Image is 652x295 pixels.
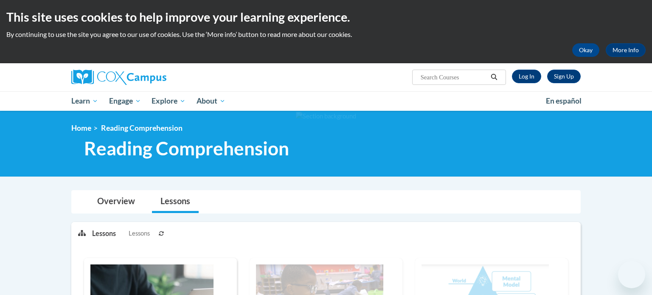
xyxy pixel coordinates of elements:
[6,8,646,25] h2: This site uses cookies to help improve your learning experience.
[547,70,581,83] a: Register
[197,96,225,106] span: About
[152,191,199,213] a: Lessons
[71,70,166,85] img: Cox Campus
[146,91,191,111] a: Explore
[71,70,233,85] a: Cox Campus
[84,137,289,160] span: Reading Comprehension
[109,96,141,106] span: Engage
[606,43,646,57] a: More Info
[546,96,582,105] span: En español
[540,92,587,110] a: En español
[420,72,488,82] input: Search Courses
[129,229,150,238] span: Lessons
[66,91,104,111] a: Learn
[6,30,646,39] p: By continuing to use the site you agree to our use of cookies. Use the ‘More info’ button to read...
[488,72,500,82] button: Search
[92,229,116,238] p: Lessons
[71,96,98,106] span: Learn
[296,112,356,121] img: Section background
[572,43,599,57] button: Okay
[59,91,593,111] div: Main menu
[512,70,541,83] a: Log In
[104,91,146,111] a: Engage
[101,124,183,132] span: Reading Comprehension
[618,261,645,288] iframe: Button to launch messaging window
[152,96,185,106] span: Explore
[89,191,143,213] a: Overview
[191,91,231,111] a: About
[71,124,91,132] a: Home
